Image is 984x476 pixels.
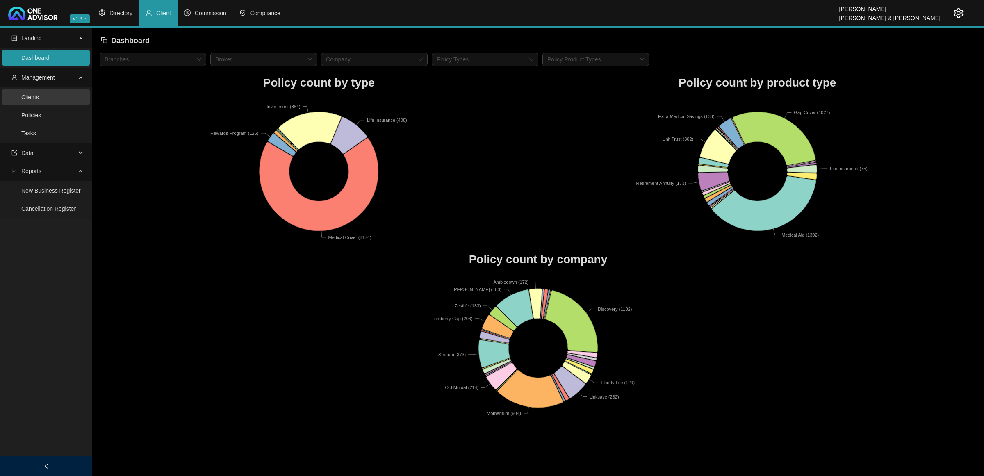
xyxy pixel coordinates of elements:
text: Linksave (282) [589,394,619,399]
span: Landing [21,35,42,41]
text: Old Mutual (214) [445,385,479,390]
span: Client [156,10,171,16]
text: Momentum (934) [487,411,521,416]
span: block [100,36,108,44]
text: Turnberry Gap (206) [432,316,473,321]
span: setting [99,9,105,16]
text: Stratum (373) [438,352,466,357]
text: Extra Medical Savings (136) [658,114,715,118]
text: Investment (854) [266,104,301,109]
span: Dashboard [111,36,150,45]
div: [PERSON_NAME] & [PERSON_NAME] [839,11,941,20]
div: [PERSON_NAME] [839,2,941,11]
span: line-chart [11,168,17,174]
span: left [43,463,49,469]
text: Life Insurance (408) [367,117,407,122]
text: Ambledown (172) [493,280,528,285]
span: Commission [195,10,226,16]
span: user [11,75,17,80]
img: 2df55531c6924b55f21c4cf5d4484680-logo-light.svg [8,7,57,20]
span: Reports [21,168,41,174]
h1: Policy count by product type [538,74,977,92]
text: Unit Trust (302) [662,137,693,141]
text: Discovery (1102) [598,307,632,312]
text: Rewards Program (125) [210,130,258,135]
h1: Policy count by company [100,251,977,269]
span: Management [21,74,55,81]
a: Clients [21,94,39,100]
span: setting [954,8,963,18]
text: [PERSON_NAME] (480) [453,287,501,292]
text: Life Insurance (75) [830,166,868,171]
span: Compliance [250,10,280,16]
span: v1.9.5 [70,14,90,23]
text: Medical Aid (1302) [781,232,819,237]
a: New Business Register [21,187,81,194]
text: Liberty Life (129) [601,380,635,385]
span: import [11,150,17,156]
text: Retirement Annuity (173) [636,180,686,185]
span: user [146,9,152,16]
h1: Policy count by type [100,74,538,92]
span: safety [239,9,246,16]
a: Policies [21,112,41,118]
span: Data [21,150,34,156]
text: Medical Cover (3174) [328,235,371,239]
span: profile [11,35,17,41]
a: Cancellation Register [21,205,76,212]
a: Tasks [21,130,36,137]
span: dollar [184,9,191,16]
text: Gap Cover (1027) [794,110,830,115]
span: Directory [109,10,132,16]
a: Dashboard [21,55,50,61]
text: Zestlife (133) [455,303,481,308]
